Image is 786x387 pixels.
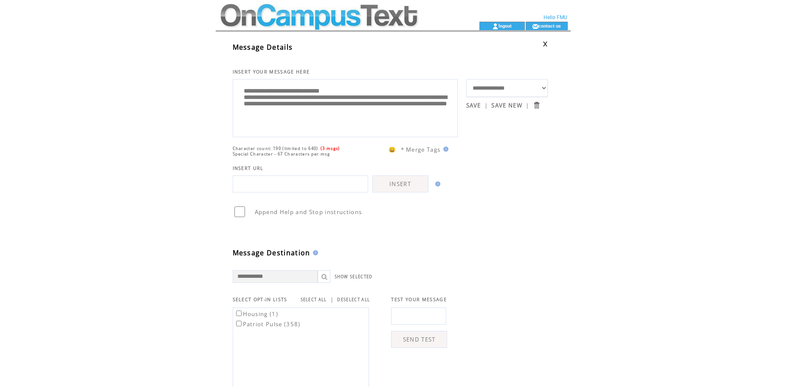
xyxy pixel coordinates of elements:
[526,102,529,109] span: |
[441,147,448,152] img: help.gif
[499,23,512,28] a: logout
[544,14,567,20] span: Hello FMU
[236,311,242,316] input: Housing (1)
[391,297,447,302] span: TEST YOUR MESSAGE
[491,102,522,109] a: SAVE NEW
[301,297,327,302] a: SELECT ALL
[236,321,242,326] input: Patriot Pulse (358)
[234,320,301,328] label: Patriot Pulse (358)
[233,248,310,257] span: Message Destination
[233,151,330,157] span: Special Character - 67 Characters per msg
[255,208,362,216] span: Append Help and Stop instructions
[485,102,488,109] span: |
[335,274,373,280] a: SHOW SELECTED
[233,165,264,171] span: INSERT URL
[433,181,440,186] img: help.gif
[321,146,340,151] span: (3 msgs)
[233,146,318,151] span: Character count: 190 (limited to 640)
[532,101,541,109] input: Submit
[233,297,287,302] span: SELECT OPT-IN LISTS
[532,23,538,30] img: contact_us_icon.gif
[401,146,441,153] span: * Merge Tags
[492,23,499,30] img: account_icon.gif
[389,146,396,153] span: 😀
[538,23,561,28] a: contact us
[233,69,310,75] span: INSERT YOUR MESSAGE HERE
[337,297,370,302] a: DESELECT ALL
[372,175,428,192] a: INSERT
[310,250,318,255] img: help.gif
[233,42,293,52] span: Message Details
[466,102,481,109] a: SAVE
[391,331,447,348] a: SEND TEST
[234,310,279,318] label: Housing (1)
[330,296,334,303] span: |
